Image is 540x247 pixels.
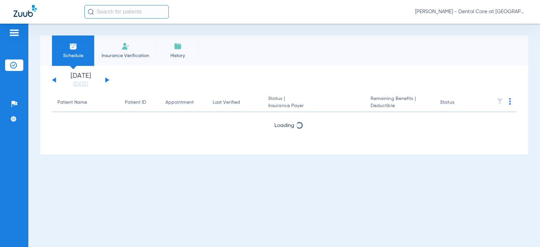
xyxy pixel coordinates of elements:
[509,98,511,105] img: group-dot-blue.svg
[263,93,365,112] th: Status |
[88,9,94,15] img: Search Icon
[69,42,77,50] img: Schedule
[122,42,130,50] img: Manual Insurance Verification
[415,8,526,15] span: [PERSON_NAME] - Dental Care at [GEOGRAPHIC_DATA]
[213,99,258,106] div: Last Verified
[99,52,152,59] span: Insurance Verification
[125,99,146,106] div: Patient ID
[165,99,194,106] div: Appointment
[57,52,89,59] span: Schedule
[13,5,37,17] img: Zuub Logo
[365,93,435,112] th: Remaining Benefits |
[213,99,240,106] div: Last Verified
[9,29,20,37] img: hamburger-icon
[84,5,169,19] input: Search for patients
[165,99,202,106] div: Appointment
[268,102,360,109] span: Insurance Payer
[60,81,101,88] a: [DATE]
[435,93,480,112] th: Status
[274,123,294,128] span: Loading
[174,42,182,50] img: History
[60,73,101,88] li: [DATE]
[57,99,87,106] div: Patient Name
[125,99,155,106] div: Patient ID
[57,99,114,106] div: Patient Name
[162,52,194,59] span: History
[496,98,503,105] img: filter.svg
[371,102,429,109] span: Deductible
